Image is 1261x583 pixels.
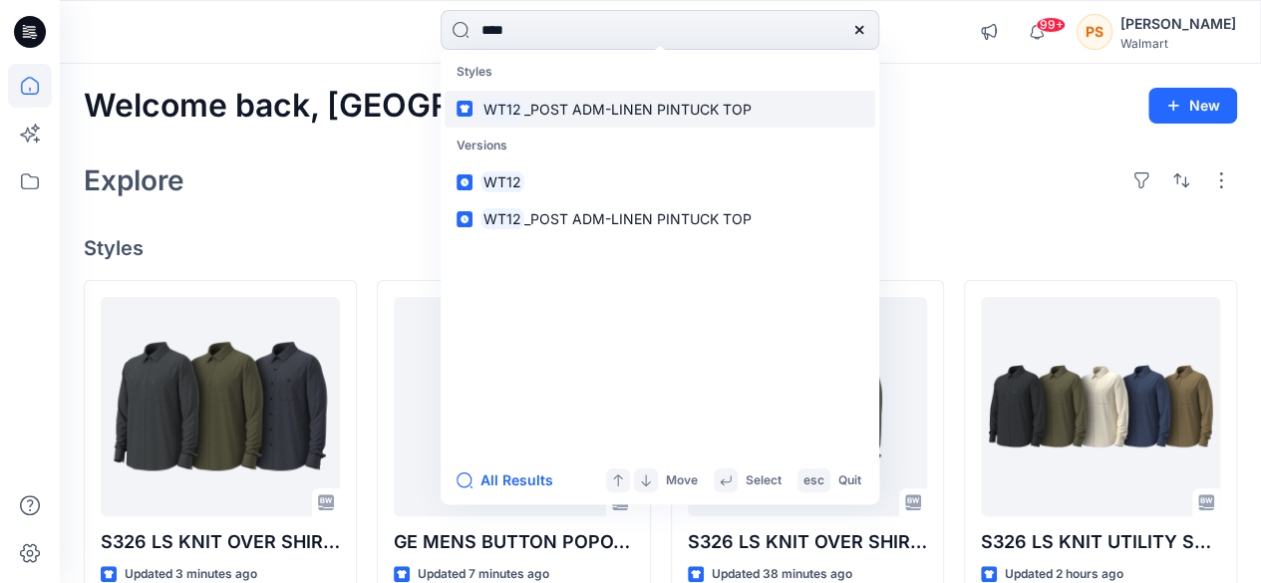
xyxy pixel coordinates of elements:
[666,470,698,491] p: Move
[84,164,184,196] h2: Explore
[101,528,340,556] p: S326 LS KNIT OVER SHIRT-(FAB OPT-3)
[803,470,824,491] p: esc
[1036,17,1066,33] span: 99+
[1120,12,1236,36] div: [PERSON_NAME]
[524,101,752,118] span: _POST ADM-LINEN PINTUCK TOP
[981,297,1220,516] a: S326 LS KNIT UTILITY SHIRT-(REG)
[101,297,340,516] a: S326 LS KNIT OVER SHIRT-(FAB OPT-3)
[1120,36,1236,51] div: Walmart
[524,210,752,227] span: _POST ADM-LINEN PINTUCK TOP
[746,470,782,491] p: Select
[394,297,633,516] a: GE MENS BUTTON POPOVER_REG
[688,528,927,556] p: S326 LS KNIT OVER SHIRT-(FAB OPT-1)
[480,170,524,193] mark: WT12
[480,98,524,121] mark: WT12
[445,128,875,164] p: Versions
[445,54,875,91] p: Styles
[84,88,662,125] h2: Welcome back, [GEOGRAPHIC_DATA]
[1148,88,1237,124] button: New
[445,91,875,128] a: WT12_POST ADM-LINEN PINTUCK TOP
[84,236,1237,260] h4: Styles
[457,468,566,492] button: All Results
[445,163,875,200] a: WT12
[480,207,524,230] mark: WT12
[394,528,633,556] p: GE MENS BUTTON POPOVER_REG
[981,528,1220,556] p: S326 LS KNIT UTILITY SHIRT-(REG)
[1077,14,1112,50] div: PS
[445,200,875,237] a: WT12_POST ADM-LINEN PINTUCK TOP
[838,470,861,491] p: Quit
